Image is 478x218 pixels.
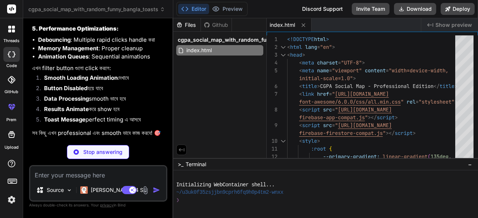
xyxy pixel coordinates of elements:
[365,67,386,74] span: content
[44,74,118,81] strong: Smooth Loading Animation
[186,161,206,168] span: Terminal
[38,53,166,61] li: : Sequential animations
[466,158,474,170] button: −
[305,44,317,50] span: lang
[317,44,320,50] span: =
[38,84,166,95] li: হয়ে যাবে
[377,114,395,121] span: script
[329,67,332,74] span: =
[178,161,183,168] span: >_
[395,114,398,121] span: >
[332,91,335,97] span: "
[311,145,326,152] span: :root
[38,53,89,60] strong: Animation Queues
[302,67,314,74] span: meta
[267,137,277,145] div: 10
[290,51,302,58] span: head
[368,114,377,121] span: ></
[267,35,277,43] div: 1
[323,122,332,129] span: src
[267,145,277,153] div: 11
[353,75,356,82] span: >
[267,59,277,67] div: 4
[176,196,180,204] span: ❯
[317,138,320,144] span: >
[317,59,338,66] span: charset
[428,153,431,160] span: (
[270,21,295,29] span: index.html
[323,153,380,160] span: --primary-gradient:
[44,105,89,113] strong: Results Animate
[267,43,277,51] div: 2
[5,193,18,206] img: settings
[267,67,277,75] div: 5
[32,129,166,138] p: সব কিছু এখন professional এবং smooth ভাবে কাজ করবে! 🎯
[3,38,19,44] label: threads
[28,6,165,13] span: cgpa_social_map_with_random_funny_bangla_toasts
[302,59,314,66] span: meta
[434,83,440,89] span: </
[407,98,416,105] span: rel
[44,116,86,123] strong: Toast Message
[302,91,314,97] span: link
[299,83,302,89] span: <
[386,130,395,136] span: ></
[320,83,434,89] span: CGPA Social Map - Professional Edition
[299,130,383,136] span: firebase-firestore-compat.js
[201,21,232,29] div: Github
[6,63,17,69] label: code
[317,67,329,74] span: name
[80,186,88,194] img: Claude 4 Sonnet
[454,98,457,105] span: >
[83,148,122,156] p: Stop answering
[326,36,329,42] span: >
[38,36,166,44] li: : Multiple rapid clicks handle করা
[47,186,64,194] p: Source
[141,186,150,195] img: attachment
[431,153,448,160] span: 135deg
[435,21,472,29] span: Show preview
[383,153,428,160] span: linear-gradient
[38,45,99,52] strong: Memory Management
[299,91,302,97] span: <
[302,106,320,113] span: script
[362,59,365,66] span: >
[386,67,389,74] span: =
[338,59,341,66] span: =
[302,138,317,144] span: style
[287,44,290,50] span: <
[6,117,16,123] label: prem
[66,187,72,193] img: Pick Models
[332,106,335,113] span: =
[38,36,71,43] strong: Debouncing
[299,114,365,121] span: firebase-app-compat.js
[38,95,166,105] li: smooth ভাবে হবে
[267,90,277,98] div: 7
[178,4,209,14] button: Editor
[290,44,302,50] span: html
[468,161,472,168] span: −
[287,51,290,58] span: <
[329,91,332,97] span: =
[448,153,451,160] span: ,
[395,130,413,136] span: script
[329,145,332,152] span: {
[209,4,246,14] button: Preview
[419,98,454,105] span: "stylesheet"
[416,98,419,105] span: =
[267,51,277,59] div: 3
[4,144,19,151] label: Upload
[267,82,277,90] div: 6
[389,67,448,74] span: "width=device-width,
[4,89,18,95] label: GitHub
[299,75,353,82] span: initial-scale=1.0"
[299,67,302,74] span: <
[186,46,212,55] span: index.html
[320,44,332,50] span: "en"
[32,25,119,32] strong: 5. Performance Optimizations:
[341,59,362,66] span: "UTF-8"
[38,44,166,53] li: : Proper cleanup
[178,36,315,44] span: cgpa_social_map_with_random_funny_bangla_toasts
[302,83,317,89] span: title
[29,202,167,209] p: Always double-check its answers. Your in Bind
